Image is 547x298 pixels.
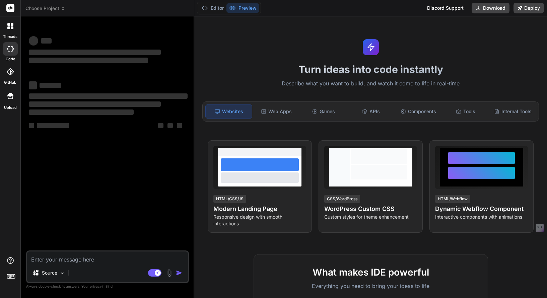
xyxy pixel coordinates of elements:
[490,104,536,119] div: Internal Tools
[4,80,16,85] label: GitHub
[324,195,360,203] div: CSS/WordPress
[42,270,57,276] p: Source
[514,3,544,13] button: Deploy
[435,195,470,203] div: HTML/Webflow
[167,123,173,128] span: ‌
[198,79,543,88] p: Describe what you want to build, and watch it come to life in real-time
[29,101,161,107] span: ‌
[158,123,163,128] span: ‌
[4,105,17,110] label: Upload
[59,270,65,276] img: Pick Models
[213,204,306,214] h4: Modern Landing Page
[423,3,468,13] div: Discord Support
[265,282,477,290] p: Everything you need to bring your ideas to life
[472,3,509,13] button: Download
[37,123,69,128] span: ‌
[29,109,134,115] span: ‌
[226,3,259,13] button: Preview
[198,63,543,75] h1: Turn ideas into code instantly
[301,104,347,119] div: Games
[265,265,477,279] h2: What makes IDE powerful
[29,81,37,89] span: ‌
[348,104,394,119] div: APIs
[29,50,161,55] span: ‌
[29,36,38,46] span: ‌
[29,58,148,63] span: ‌
[3,34,17,40] label: threads
[213,195,246,203] div: HTML/CSS/JS
[90,284,102,288] span: privacy
[29,93,188,99] span: ‌
[443,104,489,119] div: Tools
[165,269,173,277] img: attachment
[25,5,65,12] span: Choose Project
[213,214,306,227] p: Responsive design with smooth interactions
[26,283,189,290] p: Always double-check its answers. Your in Bind
[41,38,52,44] span: ‌
[324,214,417,220] p: Custom styles for theme enhancement
[435,214,528,220] p: Interactive components with animations
[395,104,441,119] div: Components
[40,83,61,88] span: ‌
[177,123,182,128] span: ‌
[254,104,299,119] div: Web Apps
[199,3,226,13] button: Editor
[324,204,417,214] h4: WordPress Custom CSS
[6,56,15,62] label: code
[176,270,183,276] img: icon
[29,123,34,128] span: ‌
[205,104,252,119] div: Websites
[435,204,528,214] h4: Dynamic Webflow Component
